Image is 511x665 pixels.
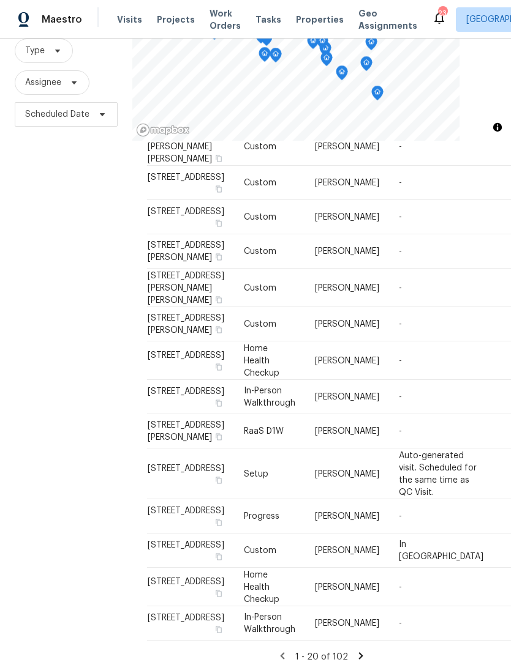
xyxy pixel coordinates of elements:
span: Assignee [25,76,61,89]
button: Toggle attribution [490,120,505,135]
span: Auto-generated visit. Scheduled for the same time as QC Visit. [399,451,477,496]
button: Copy Address [213,152,224,163]
span: - [399,512,402,521]
span: Custom [244,142,276,150]
span: [PERSON_NAME] [315,393,379,401]
span: - [399,582,402,591]
span: - [399,142,402,150]
span: Custom [244,179,276,187]
span: - [399,619,402,628]
span: Custom [244,213,276,221]
span: - [399,213,402,221]
span: Scheduled Date [25,108,89,121]
span: [STREET_ADDRESS] [148,387,224,396]
button: Copy Address [213,218,224,229]
span: - [399,179,402,187]
span: [STREET_ADDRESS][PERSON_NAME] [148,314,224,335]
button: Copy Address [213,517,224,528]
span: In-Person Walkthrough [244,613,295,634]
div: 23 [438,7,447,20]
span: [STREET_ADDRESS] [148,577,224,585]
button: Copy Address [213,431,224,442]
span: - [399,427,402,436]
span: Home Health Checkup [244,570,279,603]
span: Projects [157,13,195,26]
div: Map marker [270,48,282,67]
span: [STREET_ADDRESS] [148,507,224,515]
span: Tasks [255,15,281,24]
span: [PERSON_NAME] [315,469,379,478]
span: - [399,356,402,365]
button: Copy Address [213,251,224,262]
div: Map marker [365,35,377,54]
button: Copy Address [213,361,224,372]
span: [PERSON_NAME] [315,247,379,256]
button: Copy Address [213,551,224,562]
span: Properties [296,13,344,26]
span: Custom [244,247,276,256]
div: Map marker [259,47,271,66]
span: [PERSON_NAME] [315,283,379,292]
span: In-Person Walkthrough [244,387,295,407]
span: [STREET_ADDRESS][PERSON_NAME] [148,421,224,442]
div: Map marker [336,65,348,84]
span: Setup [244,469,268,478]
span: Progress [244,512,279,521]
span: 1 - 20 of 102 [295,653,348,661]
span: [STREET_ADDRESS] [148,173,224,182]
span: [PERSON_NAME] [315,427,379,436]
span: [PERSON_NAME] [315,320,379,329]
span: [STREET_ADDRESS][PERSON_NAME] [148,241,224,262]
span: [PERSON_NAME] [315,213,379,221]
span: - [399,320,402,329]
a: Mapbox homepage [136,123,190,137]
span: Home Health Checkup [244,344,279,377]
span: [STREET_ADDRESS] [148,207,224,216]
span: [STREET_ADDRESS] [148,541,224,549]
span: [STREET_ADDRESS][PERSON_NAME][PERSON_NAME] [148,130,224,163]
span: [PERSON_NAME] [315,512,379,521]
span: Geo Assignments [358,7,417,32]
button: Copy Address [213,294,224,305]
div: Map marker [307,34,319,53]
div: Map marker [360,56,373,75]
div: Map marker [320,51,333,70]
span: Custom [244,546,276,555]
button: Copy Address [213,398,224,409]
button: Copy Address [213,587,224,598]
span: [PERSON_NAME] [315,619,379,628]
span: [PERSON_NAME] [315,179,379,187]
span: Maestro [42,13,82,26]
span: [STREET_ADDRESS][PERSON_NAME][PERSON_NAME] [148,271,224,304]
span: Visits [117,13,142,26]
span: - [399,247,402,256]
span: [PERSON_NAME] [315,582,379,591]
button: Copy Address [213,324,224,335]
span: [STREET_ADDRESS] [148,464,224,472]
span: [STREET_ADDRESS] [148,351,224,359]
div: Map marker [260,29,273,48]
span: [PERSON_NAME] [315,546,379,555]
div: Map marker [316,34,328,53]
span: Toggle attribution [494,121,501,134]
span: Custom [244,320,276,329]
span: [PERSON_NAME] [315,142,379,150]
span: - [399,283,402,292]
span: Custom [244,283,276,292]
span: [PERSON_NAME] [315,356,379,365]
span: RaaS D1W [244,427,284,436]
span: Type [25,45,45,57]
button: Copy Address [213,624,224,635]
button: Copy Address [213,184,224,195]
div: Map marker [371,86,384,105]
span: Work Orders [210,7,241,32]
span: In [GEOGRAPHIC_DATA] [399,540,483,561]
span: [STREET_ADDRESS] [148,614,224,622]
button: Copy Address [213,474,224,485]
span: - [399,393,402,401]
